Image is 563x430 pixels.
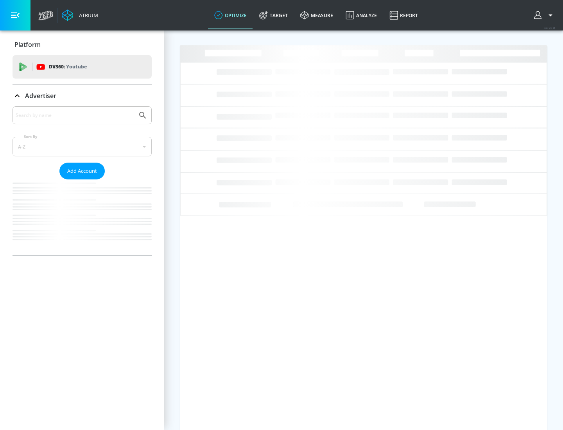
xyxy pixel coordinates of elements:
p: Advertiser [25,91,56,100]
button: Add Account [59,163,105,179]
p: Youtube [66,63,87,71]
div: Advertiser [13,85,152,107]
a: measure [294,1,339,29]
div: Atrium [76,12,98,19]
input: Search by name [16,110,134,120]
p: DV360: [49,63,87,71]
label: Sort By [22,134,39,139]
div: Platform [13,34,152,56]
span: Add Account [67,167,97,176]
nav: list of Advertiser [13,179,152,255]
a: Target [253,1,294,29]
a: Analyze [339,1,383,29]
div: DV360: Youtube [13,55,152,79]
div: Advertiser [13,106,152,255]
span: v 4.28.0 [544,26,555,30]
a: optimize [208,1,253,29]
a: Atrium [62,9,98,21]
p: Platform [14,40,41,49]
div: A-Z [13,137,152,156]
a: Report [383,1,424,29]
